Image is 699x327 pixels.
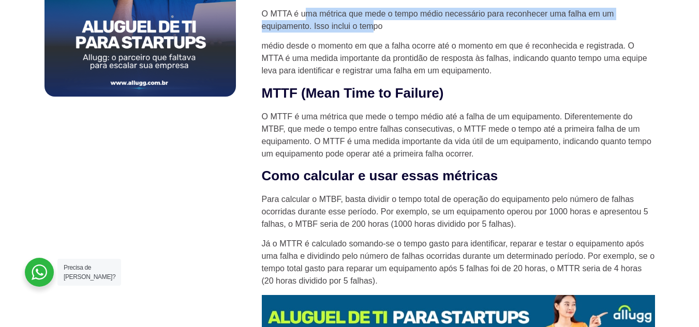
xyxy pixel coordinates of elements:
[262,85,655,102] h2: MTTF (Mean Time to Failure)
[647,277,699,327] div: Widget de chat
[262,238,655,287] p: Já o MTTR é calculado somando-se o tempo gasto para identificar, reparar e testar o equipamento a...
[64,264,115,281] span: Precisa de [PERSON_NAME]?
[262,40,655,77] p: médio desde o momento em que a falha ocorre até o momento em que é reconhecida e registrada. O MT...
[262,8,655,33] p: O MTTA é uma métrica que mede o tempo médio necessário para reconhecer uma falha em um equipament...
[262,167,655,185] h2: Como calcular e usar essas métricas
[647,277,699,327] iframe: Chat Widget
[262,111,655,160] p: O MTTF é uma métrica que mede o tempo médio até a falha de um equipamento. Diferentemente do MTBF...
[262,193,655,230] p: Para calcular o MTBF, basta dividir o tempo total de operação do equipamento pelo número de falha...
